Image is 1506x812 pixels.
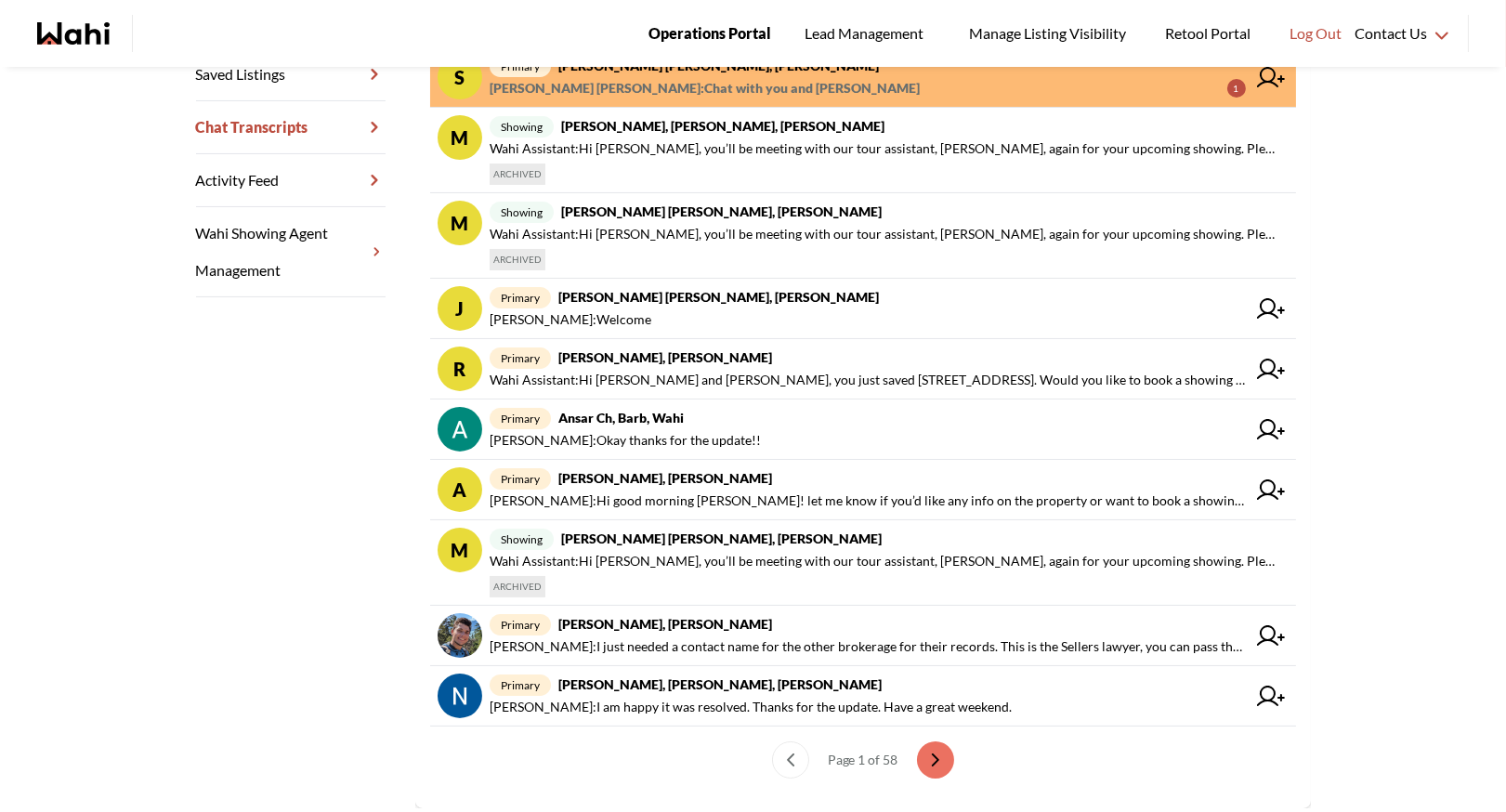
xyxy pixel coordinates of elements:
[558,470,772,486] strong: [PERSON_NAME], [PERSON_NAME]
[558,349,772,365] strong: [PERSON_NAME], [PERSON_NAME]
[490,468,551,490] span: primary
[196,154,386,207] a: Activity Feed
[490,77,920,99] span: [PERSON_NAME] [PERSON_NAME] : Chat with you and [PERSON_NAME]
[490,429,761,452] span: [PERSON_NAME] : Okay thanks for the update!!
[558,676,882,692] strong: [PERSON_NAME], [PERSON_NAME], [PERSON_NAME]
[561,118,884,134] strong: [PERSON_NAME], [PERSON_NAME], [PERSON_NAME]
[648,21,771,46] span: Operations Portal
[430,108,1296,193] a: Mshowing[PERSON_NAME], [PERSON_NAME], [PERSON_NAME]Wahi Assistant:Hi [PERSON_NAME], you’ll be mee...
[490,138,1281,160] span: Wahi Assistant : Hi [PERSON_NAME], you’ll be meeting with our tour assistant, [PERSON_NAME], agai...
[430,339,1296,399] a: Rprimary[PERSON_NAME], [PERSON_NAME]Wahi Assistant:Hi [PERSON_NAME] and [PERSON_NAME], you just s...
[430,399,1296,460] a: primaryAnsar Ch, Barb, Wahi[PERSON_NAME]:Okay thanks for the update!!
[430,727,1296,793] nav: conversations pagination
[820,741,906,779] div: Page 1 of 58
[430,47,1296,108] a: sprimary[PERSON_NAME] [PERSON_NAME], [PERSON_NAME][PERSON_NAME] [PERSON_NAME]:Chat with you and [...
[561,203,882,219] strong: [PERSON_NAME] [PERSON_NAME], [PERSON_NAME]
[1227,79,1246,98] div: 1
[490,202,554,223] span: showing
[438,286,482,331] div: J
[490,249,545,270] span: ARCHIVED
[490,308,651,331] span: [PERSON_NAME] : Welcome
[196,207,386,297] a: Wahi Showing Agent Management
[490,347,551,369] span: primary
[438,347,482,391] div: R
[438,613,482,658] img: chat avatar
[430,193,1296,279] a: Mshowing[PERSON_NAME] [PERSON_NAME], [PERSON_NAME]Wahi Assistant:Hi [PERSON_NAME], you’ll be meet...
[430,606,1296,666] a: primary[PERSON_NAME], [PERSON_NAME][PERSON_NAME]:I just needed a contact name for the other broke...
[1165,21,1256,46] span: Retool Portal
[438,407,482,452] img: chat avatar
[438,115,482,160] div: M
[1290,21,1342,46] span: Log Out
[490,223,1281,245] span: Wahi Assistant : Hi [PERSON_NAME], you’ll be meeting with our tour assistant, [PERSON_NAME], agai...
[490,696,1012,718] span: [PERSON_NAME] : I am happy it was resolved. Thanks for the update. Have a great weekend.
[917,741,954,779] button: next page
[438,674,482,718] img: chat avatar
[430,460,1296,520] a: Aprimary[PERSON_NAME], [PERSON_NAME][PERSON_NAME]:Hi good morning [PERSON_NAME]! let me know if y...
[558,616,772,632] strong: [PERSON_NAME], [PERSON_NAME]
[490,550,1281,572] span: Wahi Assistant : Hi [PERSON_NAME], you’ll be meeting with our tour assistant, [PERSON_NAME], agai...
[490,164,545,185] span: ARCHIVED
[438,528,482,572] div: M
[490,576,545,597] span: ARCHIVED
[772,741,809,779] button: previous page
[963,21,1132,46] span: Manage Listing Visibility
[490,490,1246,512] span: [PERSON_NAME] : Hi good morning [PERSON_NAME]! let me know if you’d like any info on the property...
[805,21,930,46] span: Lead Management
[430,520,1296,606] a: Mshowing[PERSON_NAME] [PERSON_NAME], [PERSON_NAME]Wahi Assistant:Hi [PERSON_NAME], you’ll be meet...
[37,22,110,45] a: Wahi homepage
[196,101,386,154] a: Chat Transcripts
[430,666,1296,727] a: primary[PERSON_NAME], [PERSON_NAME], [PERSON_NAME][PERSON_NAME]:I am happy it was resolved. Thank...
[490,116,554,138] span: showing
[561,530,882,546] strong: [PERSON_NAME] [PERSON_NAME], [PERSON_NAME]
[196,48,386,101] a: Saved Listings
[438,201,482,245] div: M
[438,467,482,512] div: A
[490,674,551,696] span: primary
[438,55,482,99] div: s
[490,408,551,429] span: primary
[558,289,879,305] strong: [PERSON_NAME] [PERSON_NAME], [PERSON_NAME]
[490,369,1246,391] span: Wahi Assistant : Hi [PERSON_NAME] and [PERSON_NAME], you just saved [STREET_ADDRESS]. Would you l...
[490,287,551,308] span: primary
[558,410,684,426] strong: Ansar Ch, Barb, Wahi
[430,279,1296,339] a: Jprimary[PERSON_NAME] [PERSON_NAME], [PERSON_NAME][PERSON_NAME]:Welcome
[490,529,554,550] span: showing
[490,614,551,635] span: primary
[490,635,1246,658] span: [PERSON_NAME] : I just needed a contact name for the other brokerage for their records. This is t...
